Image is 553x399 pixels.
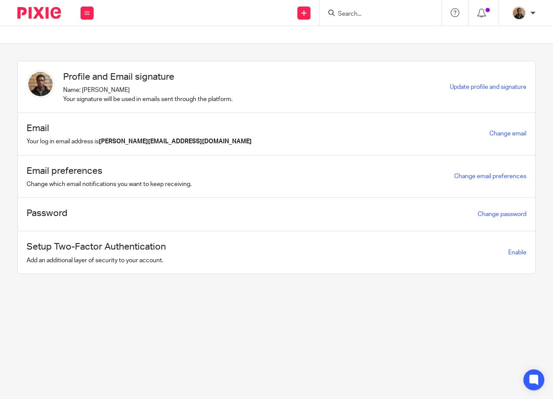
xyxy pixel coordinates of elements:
[489,131,526,137] a: Change email
[512,6,526,20] img: WhatsApp%20Image%202025-04-23%20.jpg
[454,173,526,179] a: Change email preferences
[27,137,252,146] p: Your log in email address is
[337,10,415,18] input: Search
[17,7,61,19] img: Pixie
[63,86,233,104] p: Name: [PERSON_NAME] Your signature will be used in emails sent through the platform.
[27,256,166,265] p: Add an additional layer of security to your account.
[63,70,233,84] h1: Profile and Email signature
[27,240,166,254] h1: Setup Two-Factor Authentication
[27,122,252,135] h1: Email
[450,84,526,90] a: Update profile and signature
[99,139,252,145] b: [PERSON_NAME][EMAIL_ADDRESS][DOMAIN_NAME]
[27,206,67,220] h1: Password
[27,164,192,178] h1: Email preferences
[508,250,526,256] span: Enable
[27,70,54,98] img: WhatsApp%20Image%202025-04-23%20.jpg
[27,180,192,189] p: Change which email notifications you want to keep receiving.
[478,211,526,217] a: Change password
